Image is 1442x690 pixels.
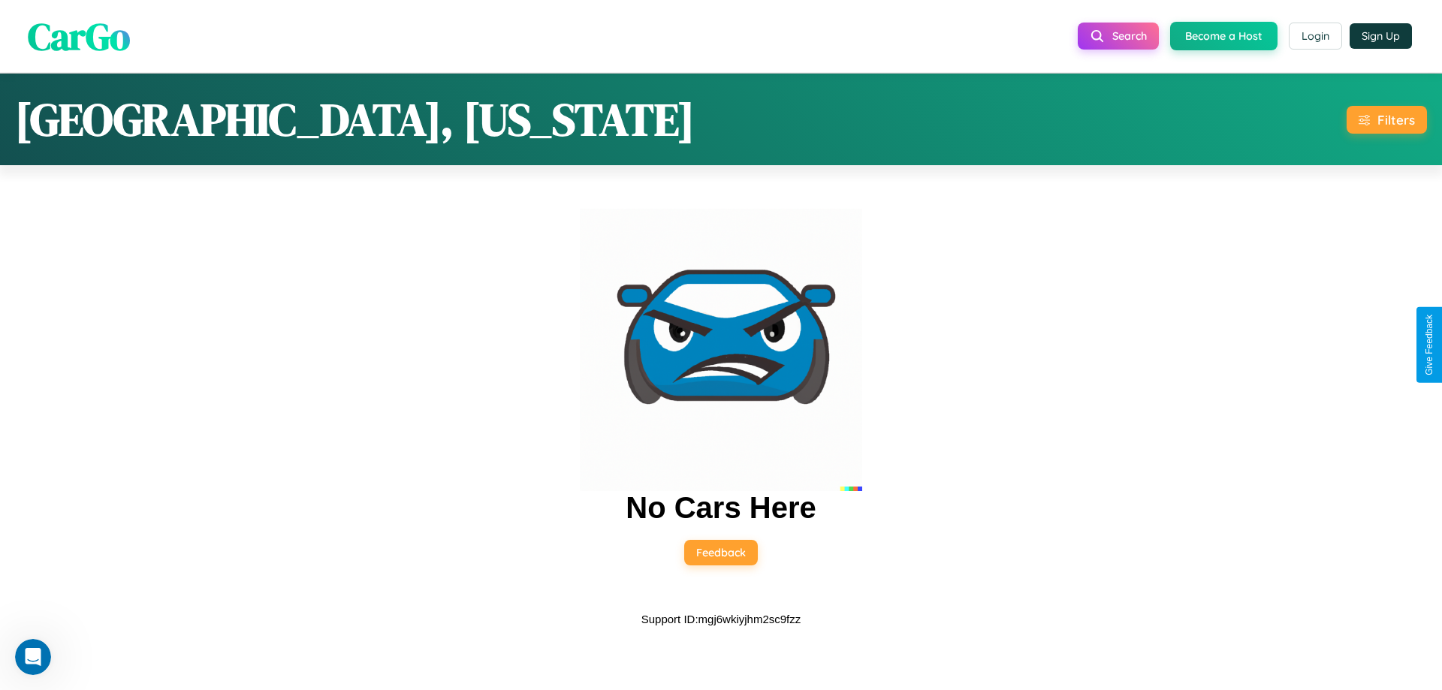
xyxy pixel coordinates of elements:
button: Become a Host [1170,22,1278,50]
button: Filters [1347,106,1427,134]
iframe: Intercom live chat [15,639,51,675]
h2: No Cars Here [626,491,816,525]
div: Filters [1377,112,1415,128]
button: Sign Up [1350,23,1412,49]
span: CarGo [28,10,130,62]
img: car [580,209,862,491]
p: Support ID: mgj6wkiyjhm2sc9fzz [641,609,801,629]
h1: [GEOGRAPHIC_DATA], [US_STATE] [15,89,695,150]
button: Login [1289,23,1342,50]
button: Feedback [684,540,758,565]
span: Search [1112,29,1147,43]
div: Give Feedback [1424,315,1434,375]
button: Search [1078,23,1159,50]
